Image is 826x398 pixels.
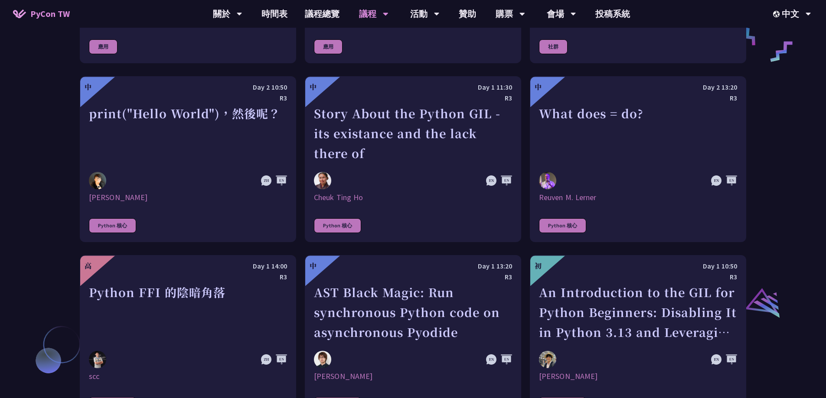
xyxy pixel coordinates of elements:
[539,218,586,233] div: Python 核心
[535,261,542,271] div: 初
[13,10,26,18] img: Home icon of PyCon TW 2025
[89,261,287,272] div: Day 1 14:00
[89,371,287,382] div: scc
[310,261,317,271] div: 中
[539,371,737,382] div: [PERSON_NAME]
[89,282,287,342] div: Python FFI 的陰暗角落
[539,104,737,163] div: What does = do?
[89,104,287,163] div: print("Hello World")，然後呢？
[314,351,331,368] img: Yuichiro Tachibana
[530,76,746,242] a: 中 Day 2 13:20 R3 What does = do? Reuven M. Lerner Reuven M. Lerner Python 核心
[314,371,512,382] div: [PERSON_NAME]
[539,192,737,203] div: Reuven M. Lerner
[85,82,91,92] div: 中
[89,218,136,233] div: Python 核心
[80,76,296,242] a: 中 Day 2 10:50 R3 print("Hello World")，然後呢？ 高見龍 [PERSON_NAME] Python 核心
[314,261,512,272] div: Day 1 13:20
[89,93,287,104] div: R3
[314,218,361,233] div: Python 核心
[314,82,512,93] div: Day 1 11:30
[314,192,512,203] div: Cheuk Ting Ho
[539,272,737,282] div: R3
[314,104,512,163] div: Story About the Python GIL - its existance and the lack there of
[539,261,737,272] div: Day 1 10:50
[314,39,343,54] div: 應用
[539,39,568,54] div: 社群
[4,3,78,25] a: PyCon TW
[539,93,737,104] div: R3
[314,93,512,104] div: R3
[314,282,512,342] div: AST Black Magic: Run synchronous Python code on asynchronous Pyodide
[89,192,287,203] div: [PERSON_NAME]
[314,272,512,282] div: R3
[89,351,106,368] img: scc
[310,82,317,92] div: 中
[89,39,118,54] div: 應用
[539,172,556,191] img: Reuven M. Lerner
[539,282,737,342] div: An Introduction to the GIL for Python Beginners: Disabling It in Python 3.13 and Leveraging Concu...
[89,82,287,93] div: Day 2 10:50
[30,7,70,20] span: PyCon TW
[535,82,542,92] div: 中
[539,351,556,368] img: Yu Saito
[89,272,287,282] div: R3
[85,261,91,271] div: 高
[773,11,782,17] img: Locale Icon
[305,76,521,242] a: 中 Day 1 11:30 R3 Story About the Python GIL - its existance and the lack there of Cheuk Ting Ho C...
[89,172,106,189] img: 高見龍
[539,82,737,93] div: Day 2 13:20
[314,172,331,189] img: Cheuk Ting Ho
